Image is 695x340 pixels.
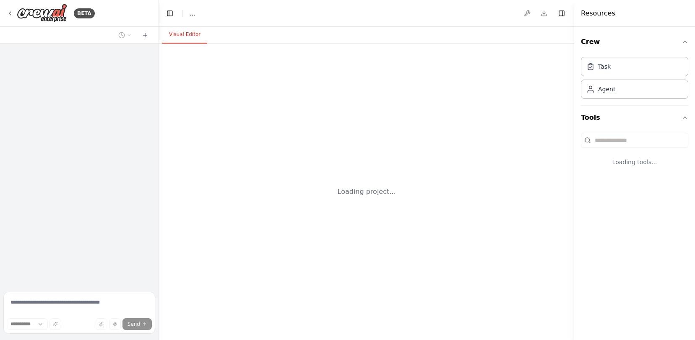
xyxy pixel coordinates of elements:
button: Improve this prompt [49,318,61,330]
button: Hide right sidebar [556,8,567,19]
button: Send [122,318,152,330]
span: Send [128,321,140,327]
button: Upload files [96,318,107,330]
div: BETA [74,8,95,18]
img: Logo [17,4,67,23]
div: Agent [598,85,615,93]
span: ... [190,9,195,18]
h4: Resources [581,8,615,18]
button: Crew [581,30,688,54]
div: Loading tools... [581,151,688,173]
button: Visual Editor [162,26,207,44]
div: Loading project... [338,187,396,197]
button: Switch to previous chat [115,30,135,40]
div: Tools [581,129,688,180]
div: Crew [581,54,688,106]
div: Task [598,62,611,71]
button: Start a new chat [138,30,152,40]
nav: breadcrumb [190,9,195,18]
button: Tools [581,106,688,129]
button: Click to speak your automation idea [109,318,121,330]
button: Hide left sidebar [164,8,176,19]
